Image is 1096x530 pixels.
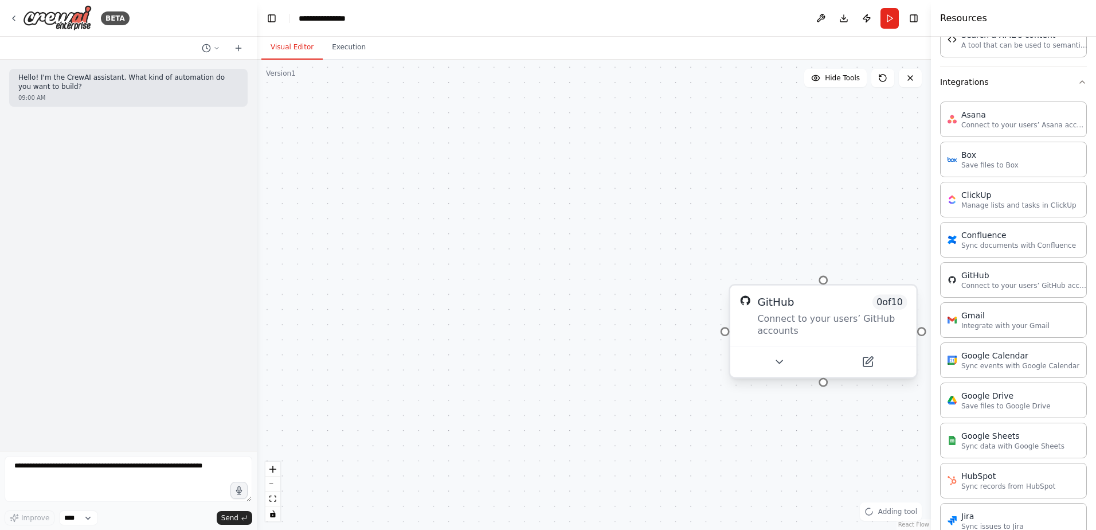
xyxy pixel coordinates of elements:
[23,5,92,31] img: Logo
[948,155,957,164] img: Box
[757,294,794,309] div: GitHub
[878,507,917,516] span: Adding tool
[961,201,1077,210] p: Manage lists and tasks in ClickUp
[948,115,957,124] img: Asana
[5,510,54,525] button: Improve
[21,513,49,523] span: Improve
[264,10,280,26] button: Hide left sidebar
[961,442,1064,451] p: Sync data with Google Sheets
[265,462,280,521] div: React Flow controls
[265,492,280,506] button: fit view
[961,390,1051,402] div: Google Drive
[757,313,907,337] div: Connect to your users’ GitHub accounts
[961,229,1076,241] div: Confluence
[266,69,296,78] div: Version 1
[101,11,130,25] div: BETA
[961,310,1050,321] div: Gmail
[872,294,907,309] span: Number of enabled actions
[948,396,957,405] img: Google Drive
[961,321,1050,330] p: Integrate with your Gmail
[299,13,356,24] nav: breadcrumb
[961,120,1087,130] p: Connect to your users’ Asana accounts
[906,10,922,26] button: Hide right sidebar
[961,149,1019,161] div: Box
[948,315,957,325] img: Gmail
[961,350,1079,361] div: Google Calendar
[323,36,375,60] button: Execution
[18,93,238,102] div: 09:00 AM
[197,41,225,55] button: Switch to previous chat
[961,470,1055,482] div: HubSpot
[729,287,918,381] div: GitHubGitHub0of10Connect to your users’ GitHub accounts
[265,506,280,521] button: toggle interactivity
[825,353,910,371] button: Open in side panel
[961,281,1087,290] p: Connect to your users’ GitHub accounts
[948,436,957,445] img: Google Sheets
[961,161,1019,170] p: Save files to Box
[948,195,957,204] img: ClickUp
[948,35,957,44] img: XMLSearchTool
[961,361,1079,371] p: Sync events with Google Calendar
[265,462,280,477] button: zoom in
[18,73,238,91] p: Hello! I'm the CrewAI assistant. What kind of automation do you want to build?
[948,356,957,365] img: Google Calendar
[217,511,252,525] button: Send
[940,11,987,25] h4: Resources
[948,516,957,525] img: Jira
[898,521,929,528] a: React Flow attribution
[948,476,957,485] img: HubSpot
[825,73,860,83] span: Hide Tools
[265,477,280,492] button: zoom out
[961,430,1064,442] div: Google Sheets
[221,513,238,523] span: Send
[961,482,1055,491] p: Sync records from HubSpot
[961,270,1087,281] div: GitHub
[961,41,1087,50] p: A tool that can be used to semantic search a query from a XML's content.
[961,189,1077,201] div: ClickUp
[961,241,1076,250] p: Sync documents with Confluence
[230,482,248,499] button: Click to speak your automation idea
[961,109,1087,120] div: Asana
[739,294,751,306] img: GitHub
[961,402,1051,411] p: Save files to Google Drive
[804,69,867,87] button: Hide Tools
[229,41,248,55] button: Start a new chat
[948,275,957,285] img: GitHub
[940,67,1087,97] button: Integrations
[948,235,957,244] img: Confluence
[961,510,1024,522] div: Jira
[261,36,323,60] button: Visual Editor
